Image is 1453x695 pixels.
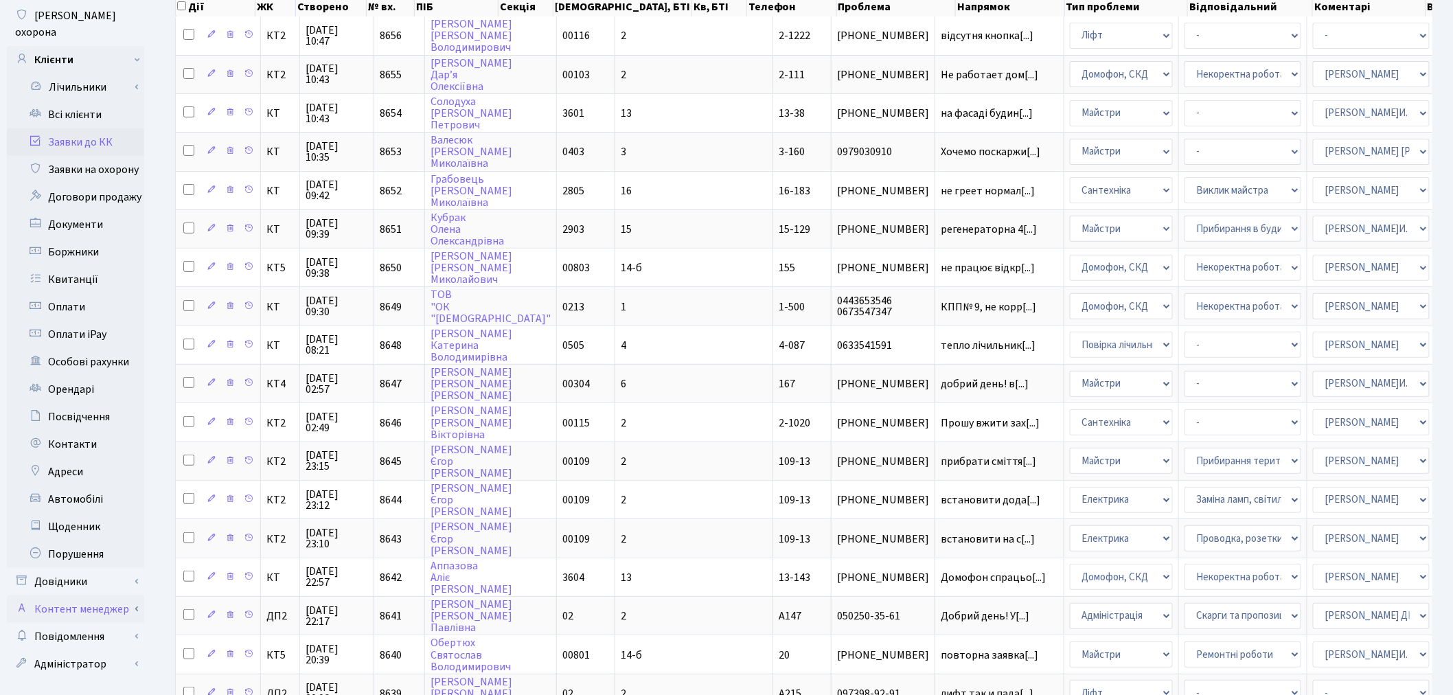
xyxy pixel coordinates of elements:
a: [PERSON_NAME]Єгор[PERSON_NAME] [431,520,512,558]
span: 8655 [380,67,402,82]
span: повторна заявка[...] [941,648,1038,663]
span: 02 [562,608,573,624]
span: [DATE] 20:39 [306,643,368,665]
span: встановити на с[...] [941,532,1035,547]
a: [PERSON_NAME]Єгор[PERSON_NAME] [431,442,512,481]
a: [PERSON_NAME][PERSON_NAME]Павлівна [431,597,512,635]
span: КТ2 [266,456,294,467]
span: 2-1020 [779,415,810,431]
span: КТ [266,185,294,196]
span: 8652 [380,183,402,198]
a: [PERSON_NAME]Єгор[PERSON_NAME] [431,481,512,519]
a: Контент менеджер [7,595,144,623]
span: 16-183 [779,183,810,198]
span: 2-1222 [779,28,810,43]
span: [DATE] 02:49 [306,411,368,433]
a: Договори продажу [7,183,144,211]
span: не працює відкр[...] [941,260,1035,275]
span: 00801 [562,648,590,663]
span: [DATE] 09:39 [306,218,368,240]
span: прибрати сміття[...] [941,454,1036,469]
span: 2 [621,532,626,547]
span: [DATE] 23:10 [306,527,368,549]
a: Документи [7,211,144,238]
span: 15-129 [779,222,810,237]
span: Хочемо поскаржи[...] [941,144,1040,159]
span: 4-087 [779,338,805,353]
span: [PHONE_NUMBER] [837,456,929,467]
span: регенераторна 4[...] [941,222,1037,237]
span: КТ [266,224,294,235]
span: 13-143 [779,570,810,585]
span: [PHONE_NUMBER] [837,572,929,583]
span: 0979030910 [837,146,929,157]
span: [DATE] 10:47 [306,25,368,47]
span: 00115 [562,415,590,431]
span: 00109 [562,532,590,547]
a: Орендарі [7,376,144,403]
span: 8654 [380,106,402,121]
span: на фасаді будин[...] [941,106,1033,121]
span: 8656 [380,28,402,43]
span: [PHONE_NUMBER] [837,650,929,661]
span: 1 [621,299,626,315]
span: 00803 [562,260,590,275]
a: Клієнти [7,46,144,73]
span: 8645 [380,454,402,469]
span: [DATE] 09:30 [306,295,368,317]
a: [PERSON_NAME][PERSON_NAME]Володимирович [431,16,512,55]
span: 8644 [380,492,402,508]
span: 3 [621,144,626,159]
a: Контакти [7,431,144,458]
span: КТ [266,340,294,351]
span: [DATE] 09:42 [306,179,368,201]
span: [DATE] 23:15 [306,450,368,472]
a: Щоденник [7,513,144,540]
a: Лічильники [16,73,144,101]
a: Солодуха[PERSON_NAME]Петрович [431,94,512,133]
span: [DATE] 08:21 [306,334,368,356]
span: 00103 [562,67,590,82]
a: Порушення [7,540,144,568]
span: 2 [621,454,626,469]
span: 00304 [562,376,590,391]
span: 109-13 [779,454,810,469]
span: 20 [779,648,790,663]
span: 8651 [380,222,402,237]
a: ОбертюхСвятославВолодимирович [431,636,511,674]
span: КТ [266,572,294,583]
span: 0633541591 [837,340,929,351]
span: 00109 [562,454,590,469]
span: 109-13 [779,532,810,547]
span: [PHONE_NUMBER] [837,262,929,273]
span: 3604 [562,570,584,585]
span: КТ2 [266,30,294,41]
a: Боржники [7,238,144,266]
span: [PHONE_NUMBER] [837,224,929,235]
span: відсутня кнопка[...] [941,28,1033,43]
a: Квитанції [7,266,144,293]
span: КТ2 [266,534,294,545]
span: 15 [621,222,632,237]
span: 16 [621,183,632,198]
span: 8642 [380,570,402,585]
span: 13-38 [779,106,805,121]
span: КТ5 [266,650,294,661]
span: 2-111 [779,67,805,82]
span: [PHONE_NUMBER] [837,108,929,119]
a: Адміністратор [7,650,144,678]
span: [PHONE_NUMBER] [837,534,929,545]
span: КТ5 [266,262,294,273]
span: КТ2 [266,69,294,80]
span: [PHONE_NUMBER] [837,494,929,505]
span: 0403 [562,144,584,159]
a: Особові рахунки [7,348,144,376]
a: Заявки до КК [7,128,144,156]
a: Посвідчення [7,403,144,431]
a: Адреси [7,458,144,486]
span: 3601 [562,106,584,121]
span: 8653 [380,144,402,159]
span: КТ [266,108,294,119]
a: [PERSON_NAME][PERSON_NAME]Вікторівна [431,404,512,442]
a: [PERSON_NAME]КатеринаВолодимирівна [431,326,512,365]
